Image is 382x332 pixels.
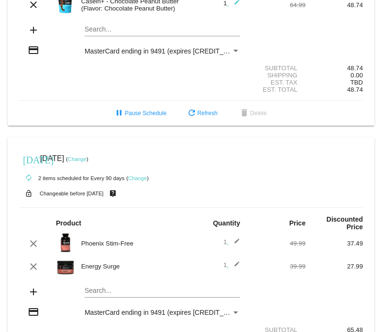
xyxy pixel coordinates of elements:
mat-select: Payment Method [85,309,240,316]
span: 1 [223,238,240,246]
div: 48.74 [306,64,363,72]
span: 48.74 [347,86,363,93]
span: Delete [239,110,267,117]
span: Refresh [186,110,218,117]
span: 1 [223,261,240,268]
button: Refresh [178,105,225,122]
mat-icon: refresh [186,108,197,119]
span: MasterCard ending in 9491 (expires [CREDIT_CARD_DATA]) [85,309,267,316]
img: Image-1-Carousel-PhoenixSF-v3.0.png [56,233,75,252]
mat-icon: clear [28,261,39,272]
div: Est. Tax [248,79,306,86]
strong: Quantity [213,219,240,227]
small: Changeable before [DATE] [40,191,104,196]
mat-icon: edit [229,261,240,272]
mat-icon: credit_card [28,306,39,318]
button: Delete [231,105,274,122]
strong: Price [289,219,306,227]
div: Subtotal [248,64,306,72]
input: Search... [85,26,240,33]
mat-icon: pause [113,108,125,119]
mat-icon: lock_open [23,187,34,200]
div: 49.99 [248,240,306,247]
img: Image-1-Carousel-Energy-Surge-Transp.png [56,256,75,275]
small: ( ) [66,156,88,162]
span: Pause Schedule [113,110,166,117]
div: Phoenix Stim-Free [76,240,191,247]
button: Pause Schedule [106,105,174,122]
mat-icon: autorenew [23,172,34,184]
a: Change [68,156,87,162]
span: TBD [350,79,363,86]
div: 39.99 [248,263,306,270]
small: 2 items scheduled for Every 90 days [19,175,124,181]
mat-icon: edit [229,238,240,249]
div: Energy Surge [76,263,191,270]
strong: Discounted Price [327,215,363,231]
mat-icon: live_help [107,187,119,200]
input: Search... [85,287,240,295]
a: Change [128,175,147,181]
div: 48.74 [306,1,363,9]
mat-select: Payment Method [85,47,240,55]
small: ( ) [126,175,149,181]
mat-icon: add [28,286,39,298]
div: 27.99 [306,263,363,270]
mat-icon: clear [28,238,39,249]
span: MasterCard ending in 9491 (expires [CREDIT_CARD_DATA]) [85,47,267,55]
div: Est. Total [248,86,306,93]
span: 0.00 [350,72,363,79]
div: Shipping [248,72,306,79]
mat-icon: delete [239,108,250,119]
mat-icon: add [28,24,39,36]
div: 64.99 [248,1,306,9]
mat-icon: [DATE] [23,153,34,165]
strong: Product [56,219,81,227]
div: 37.49 [306,240,363,247]
mat-icon: credit_card [28,44,39,56]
